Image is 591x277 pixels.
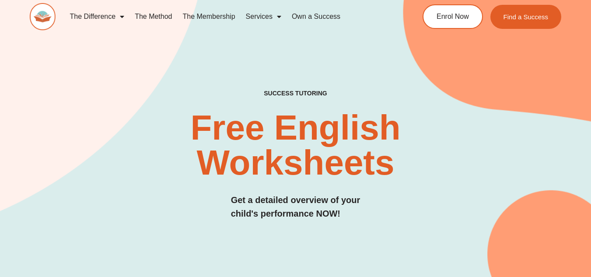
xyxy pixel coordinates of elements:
iframe: Chat Widget [547,235,591,277]
h4: SUCCESS TUTORING​ [217,90,374,97]
a: Services [241,7,287,27]
a: The Method [129,7,177,27]
a: The Difference [64,7,129,27]
nav: Menu [64,7,392,27]
h3: Get a detailed overview of your child's performance NOW! [231,193,360,221]
a: Enrol Now [423,4,483,29]
h2: Free English Worksheets​ [120,110,471,180]
a: The Membership [178,7,241,27]
a: Find a Success [490,5,562,29]
span: Find a Success [504,14,549,20]
span: Enrol Now [437,13,469,20]
a: Own a Success [287,7,346,27]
